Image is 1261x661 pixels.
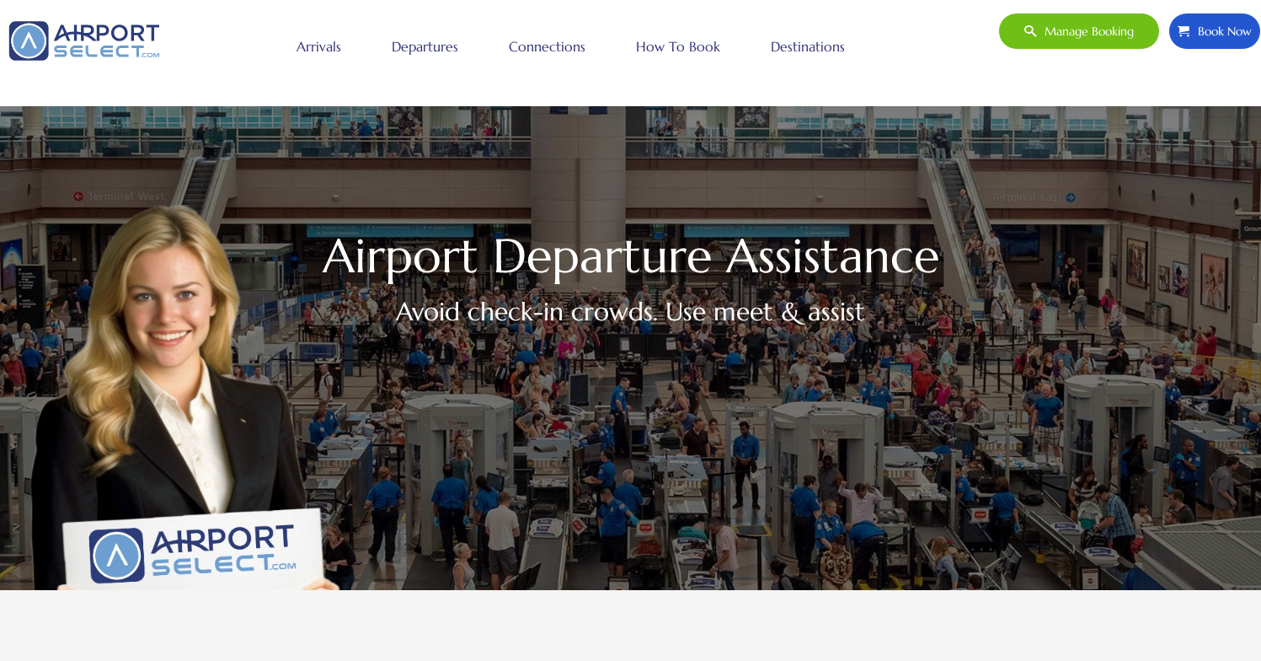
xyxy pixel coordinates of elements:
[387,25,462,67] a: Departures
[1168,13,1261,50] a: Book Now
[998,13,1160,50] a: Manage booking
[767,25,849,67] a: Destinations
[292,25,345,67] a: Arrivals
[505,25,590,67] a: Connections
[1189,13,1252,49] span: Book Now
[81,293,1180,330] h2: Avoid check-in crowds. Use meet & assist
[1036,13,1134,49] span: Manage booking
[81,237,1180,276] h1: Airport Departure Assistance
[632,25,724,67] a: How to book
